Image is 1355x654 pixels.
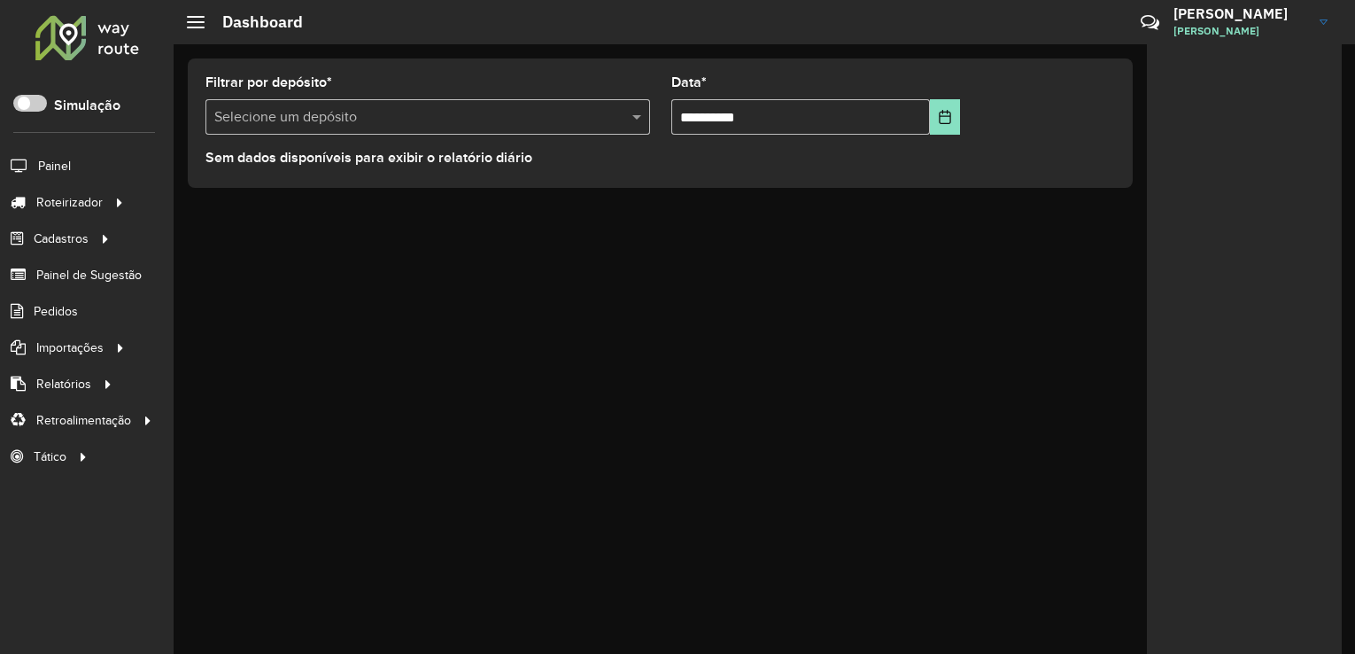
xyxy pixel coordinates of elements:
span: Relatórios [36,375,91,393]
button: Choose Date [930,99,960,135]
h3: [PERSON_NAME] [1173,5,1306,22]
span: Cadastros [34,230,89,248]
h2: Dashboard [205,12,303,32]
label: Simulação [54,95,120,116]
span: Pedidos [34,302,78,321]
span: Tático [34,448,66,466]
span: Painel de Sugestão [36,266,142,284]
label: Filtrar por depósito [205,72,332,93]
span: [PERSON_NAME] [1173,23,1306,39]
span: Roteirizador [36,193,103,212]
label: Data [671,72,707,93]
span: Importações [36,339,104,357]
a: Contato Rápido [1131,4,1169,42]
span: Painel [38,157,71,175]
span: Retroalimentação [36,411,131,430]
label: Sem dados disponíveis para exibir o relatório diário [205,147,532,168]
